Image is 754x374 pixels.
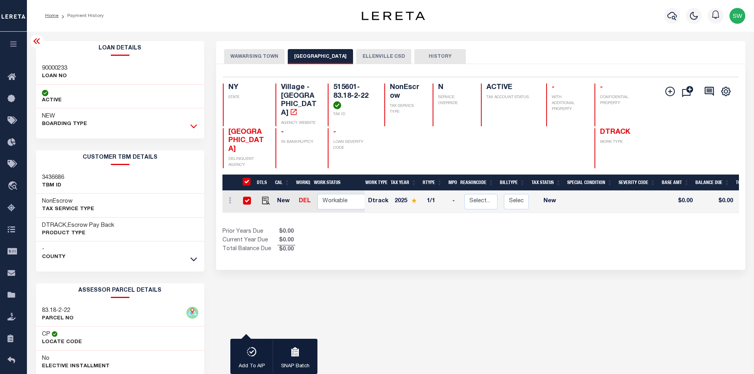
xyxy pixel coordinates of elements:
[228,129,264,153] span: [GEOGRAPHIC_DATA]
[414,49,466,64] button: HISTORY
[438,95,471,106] p: SERVICE OVERRIDE
[424,191,449,213] td: 1/1
[299,198,311,204] a: DEL
[696,191,736,213] td: $0.00
[333,112,375,118] p: TAX ID
[333,139,375,151] p: LOAN SEVERITY CODE
[42,197,94,205] h3: NonEscrow
[390,84,423,101] h4: NonEscrow
[42,72,67,80] p: LOAN NO
[311,175,365,191] th: Work Status
[281,84,319,118] h4: Village - [GEOGRAPHIC_DATA]
[277,228,295,236] span: $0.00
[42,230,114,237] p: Product Type
[600,95,638,106] p: CONFIDENTIAL PROPERTY
[457,175,497,191] th: ReasonCode: activate to sort column ascending
[600,84,603,91] span: -
[420,175,445,191] th: RType: activate to sort column ascending
[237,175,254,191] th: &nbsp;
[362,175,387,191] th: Work Type
[277,245,295,254] span: $0.00
[222,228,277,236] td: Prior Years Due
[692,175,733,191] th: Balance Due: activate to sort column ascending
[42,112,87,120] h3: NEW
[59,12,104,19] li: Payment History
[228,84,266,92] h4: NY
[228,95,266,101] p: STATE
[45,13,59,18] a: Home
[8,181,20,192] i: travel_explore
[333,129,336,136] span: -
[615,175,659,191] th: Severity Code: activate to sort column ascending
[281,129,284,136] span: -
[438,84,471,92] h4: N
[486,84,537,92] h4: ACTIVE
[391,191,424,213] td: 2025
[224,49,285,64] button: WAWARSING TOWN
[281,139,319,145] p: IN BANKRUPTCY
[222,175,237,191] th: &nbsp;&nbsp;&nbsp;&nbsp;&nbsp;&nbsp;&nbsp;&nbsp;&nbsp;&nbsp;
[662,191,696,213] td: $0.00
[42,315,74,323] p: PARCEL NO
[486,95,537,101] p: TAX ACCOUNT STATUS
[42,222,114,230] h3: DTRACK,Escrow Pay Back
[552,84,555,91] span: -
[449,191,461,213] td: -
[528,175,564,191] th: Tax Status: activate to sort column ascending
[659,175,692,191] th: Base Amt: activate to sort column ascending
[729,8,745,24] img: svg+xml;base64,PHN2ZyB4bWxucz0iaHR0cDovL3d3dy53My5vcmcvMjAwMC9zdmciIHBvaW50ZXItZXZlbnRzPSJub25lIi...
[239,363,265,370] p: Add To AIP
[274,191,296,213] td: New
[42,355,49,363] h3: No
[36,41,205,56] h2: Loan Details
[42,363,110,370] p: Elective Installment
[365,191,391,213] td: Dtrack
[445,175,457,191] th: MPO
[293,175,311,191] th: WorkQ
[42,307,74,315] h3: 83.18-2-22
[272,175,293,191] th: CAL: activate to sort column ascending
[387,175,420,191] th: Tax Year: activate to sort column ascending
[356,49,411,64] button: ELLENVILLE CSD
[228,156,266,168] p: DELINQUENT AGENCY
[36,283,205,298] h2: ASSESSOR PARCEL DETAILS
[532,191,568,213] td: New
[281,363,310,370] p: SNAP Batch
[42,338,82,346] p: Locate Code
[552,95,585,112] p: WITH ADDITIONAL PROPERTY
[277,236,295,245] span: $0.00
[42,120,87,128] p: BOARDING TYPE
[362,11,425,20] img: logo-dark.svg
[42,330,50,338] h3: CP
[42,97,62,104] p: ACTIVE
[222,245,277,254] td: Total Balance Due
[36,150,205,165] h2: CUSTOMER TBM DETAILS
[222,236,277,245] td: Current Year Due
[288,49,353,64] button: [GEOGRAPHIC_DATA]
[333,84,375,109] h4: 515601-83.18-2-22
[42,65,67,72] h3: 90000233
[411,198,417,203] img: Star.svg
[390,103,423,115] p: TAX SERVICE TYPE
[42,174,64,182] h3: 3436686
[564,175,615,191] th: Special Condition: activate to sort column ascending
[600,129,630,136] span: DTRACK
[497,175,528,191] th: BillType: activate to sort column ascending
[254,175,272,191] th: DTLS
[42,245,65,253] h3: -
[42,253,65,261] p: County
[42,205,94,213] p: Tax Service Type
[281,120,319,126] p: AGENCY WEBSITE
[600,139,638,145] p: WORK TYPE
[42,182,64,190] p: TBM ID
